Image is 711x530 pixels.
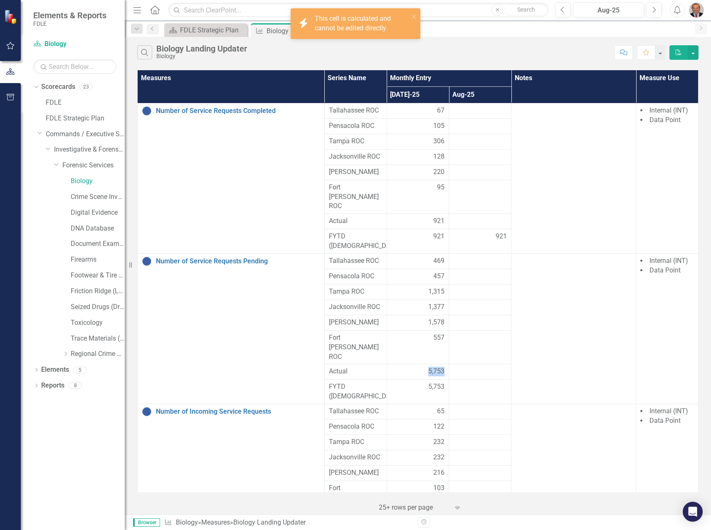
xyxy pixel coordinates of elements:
div: » » [164,518,412,528]
button: Aug-25 [573,2,644,17]
a: Number of Incoming Service Requests [156,408,320,415]
span: Data Point [649,417,681,424]
span: Tampa ROC [329,137,383,146]
a: Document Examination (Questioned Documents) [71,239,125,249]
span: FYTD ([DEMOGRAPHIC_DATA]) [329,232,383,251]
a: Investigative & Forensic Services Command [54,145,125,155]
a: Firearms [71,255,125,265]
div: Biology Landing Updater [233,518,306,526]
a: Toxicology [71,318,125,328]
span: Data Point [649,116,681,124]
span: 5,753 [428,382,444,392]
a: Crime Scene Investigation [71,192,125,202]
span: Internal (INT) [649,257,688,265]
span: Search [517,6,535,13]
span: 95 [437,183,444,192]
a: Commands / Executive Support Branch [46,130,125,139]
a: Scorecards [41,82,75,92]
span: 232 [433,453,444,462]
input: Search Below... [33,59,116,74]
span: 921 [433,216,444,226]
div: Aug-25 [576,5,641,15]
span: Internal (INT) [649,407,688,415]
span: Jacksonville ROC [329,453,383,462]
div: This cell is calculated and cannot be edited directly [315,14,409,33]
span: Pensacola ROC [329,422,383,432]
a: FDLE [46,98,125,108]
span: Data Point [649,266,681,274]
span: 232 [433,437,444,447]
span: Jacksonville ROC [329,152,383,162]
div: 23 [79,83,93,91]
span: Pensacola ROC [329,272,383,281]
span: Actual [329,216,383,226]
div: 5 [73,366,86,373]
span: 1,578 [428,318,444,327]
span: 122 [433,422,444,432]
span: Fort [PERSON_NAME] ROC [329,333,383,362]
span: Fort [PERSON_NAME] ROC [329,183,383,211]
div: Biology [156,53,247,59]
img: Chris Carney [689,2,704,17]
span: Fort [PERSON_NAME] ROC [329,483,383,512]
span: 1,377 [428,302,444,312]
a: Reports [41,381,64,390]
a: Regional Crime Labs [71,349,125,359]
a: Digital Evidence [71,208,125,218]
span: 220 [433,167,444,177]
div: 8 [69,382,82,389]
a: Biology [71,177,125,186]
a: Friction Ridge (Latent Prints) [71,287,125,296]
span: Tallahassee ROC [329,256,383,266]
span: Tampa ROC [329,437,383,447]
button: close [411,12,417,21]
a: FDLE Strategic Plan [166,25,245,35]
a: Seized Drugs (Drug Chemistry) [71,302,125,312]
span: 306 [433,137,444,146]
span: Browser [133,518,160,527]
a: Number of Service Requests Completed [156,107,320,115]
span: Actual [329,367,383,376]
span: Jacksonville ROC [329,302,383,312]
span: Internal (INT) [649,106,688,114]
span: Pensacola ROC [329,121,383,131]
span: 921 [433,232,444,241]
a: Number of Service Requests Pending [156,258,320,265]
span: Elements & Reports [33,10,106,20]
div: Biology Landing Updater [156,44,247,53]
span: 921 [496,232,507,241]
div: FDLE Strategic Plan [180,25,245,35]
a: DNA Database [71,224,125,233]
span: 105 [433,121,444,131]
span: [PERSON_NAME] [329,167,383,177]
a: Trace Materials (Trace Evidence) [71,334,125,344]
span: 65 [437,407,444,416]
span: [PERSON_NAME] [329,318,383,327]
a: Biology [33,39,116,49]
img: ClearPoint Strategy [4,10,19,24]
span: 67 [437,106,444,115]
img: Informational Data [142,106,152,116]
input: Search ClearPoint... [168,3,549,17]
div: Biology Landing Updater [267,26,332,36]
img: Informational Data [142,407,152,417]
a: Footwear & Tire (Impression Evidence) [71,271,125,280]
span: 103 [433,483,444,493]
span: 557 [433,333,444,343]
div: Open Intercom Messenger [683,502,703,522]
a: Elements [41,365,69,375]
img: Informational Data [142,256,152,266]
span: FYTD ([DEMOGRAPHIC_DATA]) [329,382,383,401]
span: [PERSON_NAME] [329,468,383,478]
span: Tampa ROC [329,287,383,297]
span: 457 [433,272,444,281]
a: FDLE Strategic Plan [46,114,125,123]
span: 216 [433,468,444,478]
a: Forensic Services [62,161,125,170]
a: Biology [176,518,198,526]
span: 1,315 [428,287,444,297]
span: 128 [433,152,444,162]
button: Search [505,4,547,16]
span: Tallahassee ROC [329,407,383,416]
span: 5,753 [428,367,444,376]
